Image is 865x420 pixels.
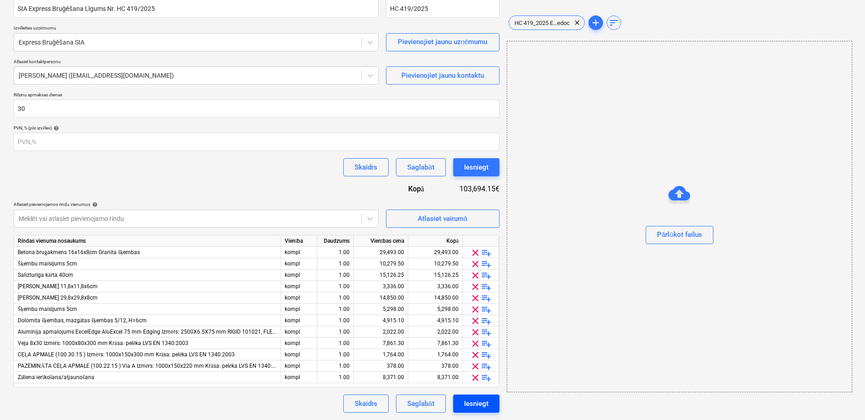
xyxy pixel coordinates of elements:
[281,258,317,270] div: kompl
[412,338,459,349] div: 7,861.30
[321,349,350,360] div: 1.00
[357,258,404,270] div: 10,279.50
[820,376,865,420] iframe: Chat Widget
[470,315,481,326] span: clear
[343,395,389,413] button: Skaidrs
[14,133,499,151] input: PVN,%
[357,315,404,326] div: 4,915.10
[281,247,317,258] div: kompl
[386,33,499,51] button: Pievienojiet jaunu uzņēmumu
[470,338,481,349] span: clear
[481,270,492,281] span: playlist_add
[412,372,459,383] div: 8,371.00
[412,292,459,304] div: 14,850.00
[357,304,404,315] div: 5,298.00
[470,259,481,270] span: clear
[52,125,59,131] span: help
[355,398,377,410] div: Skaidrs
[509,15,585,30] div: HC 419_2025 E...edoc
[412,304,459,315] div: 5,298.00
[321,292,350,304] div: 1.00
[464,398,489,410] div: Iesniegt
[646,226,713,244] button: Pārlūkot failus
[357,338,404,349] div: 7,861.30
[317,235,354,247] div: Daudzums
[408,235,463,247] div: Kopā
[470,361,481,372] span: clear
[572,17,583,28] span: clear
[18,363,285,369] span: PAZEMINĀTA CEĻA APMALE (100.22.15 ) Via A Izmērs: 1000x150x220 mm Krāsa: pelēka LVS EN 1340:2003
[18,329,358,335] span: Alumīnija apmalojums ExcelEdge AluExcel 75 mm Edging Izmērs: 2500X6.5X75 mm RIGID 101021, FLEXIBL...
[357,247,404,258] div: 29,493.00
[281,338,317,349] div: kompl
[18,260,77,267] span: Šķembu maisījums 5cm
[357,360,404,372] div: 378.00
[470,372,481,383] span: clear
[18,374,94,380] span: Zāliena ierīkošana/atjaunošana
[343,158,389,176] button: Skaidrs
[321,372,350,383] div: 1.00
[14,92,499,100] p: Rēķinu apmaksas dienas
[321,338,350,349] div: 1.00
[281,304,317,315] div: kompl
[481,338,492,349] span: playlist_add
[412,326,459,338] div: 2,022.00
[507,41,852,392] div: Pārlūkot failus
[481,315,492,326] span: playlist_add
[357,281,404,292] div: 3,336.00
[321,360,350,372] div: 1.00
[18,317,147,324] span: Dolomīta šķembas, mazgātas šķembas 5/12, H=6cm
[398,36,488,48] div: Pievienojiet jaunu uzņēmumu
[481,361,492,372] span: playlist_add
[401,70,484,81] div: Pievienojiet jaunu kontaktu
[18,340,188,346] span: Veja 8x30 Izmērs: 1000x80x300 mm Krāsa: pelēka LVS EN 1340:2003
[14,125,499,131] div: PVN, % (pēc izvēles)
[18,306,77,312] span: Šķembu maisījums 5cm
[412,258,459,270] div: 10,279.50
[18,351,235,358] span: CEĻA APMALE (100.30.15 ) Izmērs: 1000x150x300 mm Krāsa: pelēka LVS EN 1340:2003
[18,249,140,255] span: Betona bruģakmens 16x16x8cm Granīta šķembas
[590,17,601,28] span: add
[509,20,575,26] span: HC 419_2025 E...edoc
[412,360,459,372] div: 378.00
[281,292,317,304] div: kompl
[321,304,350,315] div: 1.00
[14,59,379,66] p: Atlasiet kontaktpersonu
[355,161,377,173] div: Skaidrs
[321,315,350,326] div: 1.00
[470,293,481,304] span: clear
[396,395,445,413] button: Saglabāt
[657,229,702,240] div: Pārlūkot failus
[407,398,434,410] div: Saglabāt
[321,281,350,292] div: 1.00
[386,210,499,228] button: Atlasiet vairumā
[481,304,492,315] span: playlist_add
[90,202,98,207] span: help
[281,235,317,247] div: Vienība
[354,235,408,247] div: Vienības cena
[481,247,492,258] span: playlist_add
[418,213,467,225] div: Atlasiet vairumā
[321,270,350,281] div: 1.00
[453,158,499,176] button: Iesniegt
[281,349,317,360] div: kompl
[14,25,379,33] p: Izvēlieties uzņēmumu
[281,315,317,326] div: kompl
[281,270,317,281] div: kompl
[281,281,317,292] div: kompl
[481,327,492,338] span: playlist_add
[464,161,489,173] div: Iesniegt
[381,184,439,194] div: Kopā
[470,304,481,315] span: clear
[321,326,350,338] div: 1.00
[412,349,459,360] div: 1,764.00
[281,326,317,338] div: kompl
[396,158,445,176] button: Saglabāt
[470,327,481,338] span: clear
[14,235,281,247] div: Rindas vienuma nosaukums
[281,372,317,383] div: kompl
[357,292,404,304] div: 14,850.00
[439,184,499,194] div: 103,694.15€
[407,161,434,173] div: Saglabāt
